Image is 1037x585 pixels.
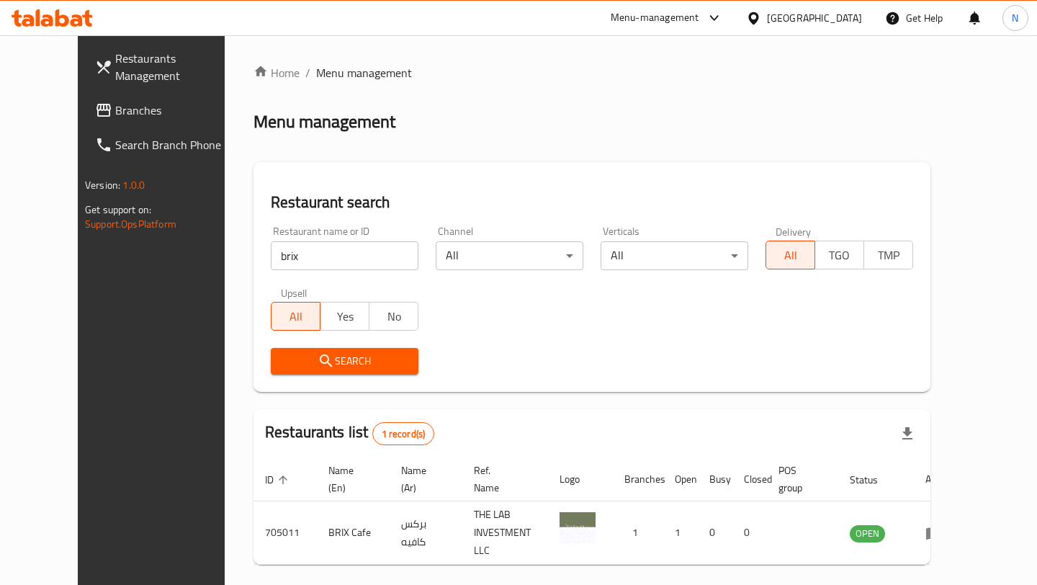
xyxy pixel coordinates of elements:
[271,192,913,213] h2: Restaurant search
[698,501,732,565] td: 0
[277,306,315,327] span: All
[611,9,699,27] div: Menu-management
[271,302,320,331] button: All
[282,352,407,370] span: Search
[320,302,369,331] button: Yes
[390,501,462,565] td: بركس كافيه
[115,102,239,119] span: Branches
[436,241,583,270] div: All
[271,348,418,375] button: Search
[373,427,434,441] span: 1 record(s)
[85,200,151,219] span: Get support on:
[84,128,251,162] a: Search Branch Phone
[305,64,310,81] li: /
[766,241,815,269] button: All
[850,525,885,542] span: OPEN
[663,457,698,501] th: Open
[122,176,145,195] span: 1.0.0
[253,64,930,81] nav: breadcrumb
[613,501,663,565] td: 1
[85,215,176,233] a: Support.OpsPlatform
[84,41,251,93] a: Restaurants Management
[253,501,317,565] td: 705011
[732,501,767,565] td: 0
[776,226,812,236] label: Delivery
[253,457,964,565] table: enhanced table
[1012,10,1018,26] span: N
[767,10,862,26] div: [GEOGRAPHIC_DATA]
[560,512,596,548] img: BRIX Cafe
[890,416,925,451] div: Export file
[462,501,548,565] td: THE LAB INVESTMENT LLC
[369,302,418,331] button: No
[613,457,663,501] th: Branches
[253,64,300,81] a: Home
[870,245,907,266] span: TMP
[814,241,864,269] button: TGO
[548,457,613,501] th: Logo
[281,287,307,298] label: Upsell
[265,421,434,445] h2: Restaurants list
[317,501,390,565] td: BRIX Cafe
[601,241,748,270] div: All
[265,471,292,488] span: ID
[914,457,964,501] th: Action
[698,457,732,501] th: Busy
[328,462,372,496] span: Name (En)
[663,501,698,565] td: 1
[772,245,809,266] span: All
[115,50,239,84] span: Restaurants Management
[863,241,913,269] button: TMP
[84,93,251,128] a: Branches
[925,524,952,542] div: Menu
[326,306,364,327] span: Yes
[271,241,418,270] input: Search for restaurant name or ID..
[401,462,445,496] span: Name (Ar)
[85,176,120,195] span: Version:
[115,136,239,153] span: Search Branch Phone
[850,471,897,488] span: Status
[778,462,821,496] span: POS group
[474,462,531,496] span: Ref. Name
[732,457,767,501] th: Closed
[253,110,395,133] h2: Menu management
[821,245,858,266] span: TGO
[316,64,412,81] span: Menu management
[375,306,413,327] span: No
